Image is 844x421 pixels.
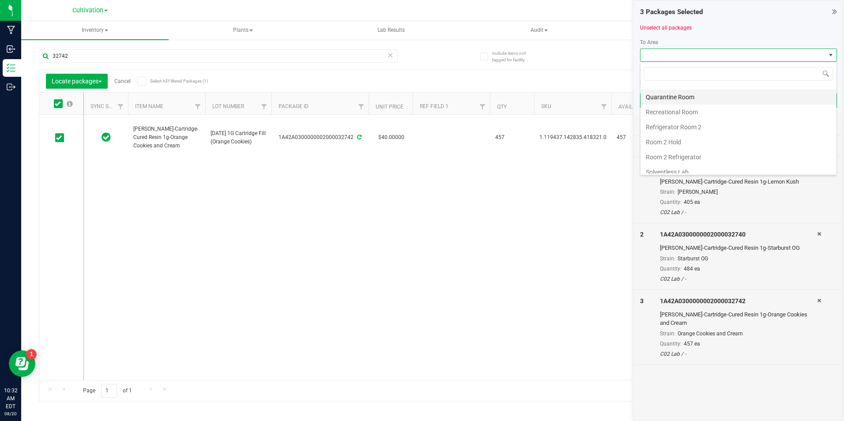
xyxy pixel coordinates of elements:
span: To Area [640,39,658,45]
span: [PERSON_NAME]-Cartridge-Cured Resin 1g-Orange Cookies and Cream [133,125,200,150]
span: Clear [388,49,394,61]
span: Audit [466,22,613,39]
span: Plants [170,22,316,39]
span: 405 ea [684,199,700,205]
span: 457 [617,133,650,142]
inline-svg: Manufacturing [7,26,15,34]
a: Lot Number [212,103,244,109]
li: Room 2 Refrigerator [641,150,836,165]
li: Room 2 Hold [641,135,836,150]
a: Inventory Counts [614,21,761,40]
input: Search Package ID, Item Name, SKU, Lot or Part Number... [39,49,398,63]
span: $40.00000 [374,131,409,144]
a: Filter [597,99,611,114]
a: Lab Results [317,21,465,40]
button: Locate packages [46,74,108,89]
a: Available [618,104,645,110]
span: 457 ea [684,341,700,347]
a: SKU [541,103,551,109]
p: 10:32 AM EDT [4,387,17,410]
inline-svg: Outbound [7,83,15,91]
div: [PERSON_NAME]-Cartridge-Cured Resin 1g-Lemon Kush [660,177,818,186]
span: 3 [640,297,644,304]
a: Filter [354,99,369,114]
span: Quantity: [660,341,682,347]
span: 1.119437.142835.418321.0 [539,133,607,142]
li: Solventless Lab [641,165,836,180]
a: Qty [497,104,507,110]
p: 08/20 [4,410,17,417]
span: Select All Filtered Packages (1) [150,79,194,83]
a: Unselect all packages [640,25,692,31]
div: C02 Lab / - [660,275,818,283]
span: Lab Results [365,26,417,34]
div: [PERSON_NAME]-Cartridge-Cured Resin 1g-Orange Cookies and Cream [660,310,818,327]
span: Locate packages [52,78,102,85]
li: Recreational Room [641,105,836,120]
span: [PERSON_NAME] [678,189,718,195]
a: Inventory [21,21,169,40]
span: Quantity: [660,199,682,205]
div: 1A42A0300000002000032742 [270,133,370,142]
a: Filter [191,99,205,114]
span: Strain: [660,189,675,195]
span: Cultivation [72,7,103,14]
a: Sync Status [90,103,124,109]
span: In Sync [102,131,111,143]
span: Strain: [660,331,675,337]
span: Strain: [660,256,675,262]
span: Starburst OG [678,256,708,262]
inline-svg: Inventory [7,64,15,72]
span: 457 [495,133,529,142]
span: Sync from Compliance System [356,134,362,140]
a: Ref Field 1 [420,103,448,109]
div: [PERSON_NAME]-Cartridge-Cured Resin 1g-Starburst OG [660,244,818,252]
a: Cancel [114,78,131,84]
input: 1 [101,384,117,398]
span: Include items not tagged for facility [492,50,536,63]
a: Package ID [279,103,309,109]
a: Filter [257,99,271,114]
a: Filter [113,99,128,114]
inline-svg: Inbound [7,45,15,53]
a: Item Name [135,103,163,109]
span: Orange Cookies and Cream [678,331,743,337]
li: Refrigerator Room 2 [641,120,836,135]
span: [DATE] 1G Cartridge Fill (Orange Cookies) [211,129,266,146]
a: Unit Price [376,104,403,110]
a: Audit [466,21,613,40]
span: 484 ea [684,266,700,272]
li: Quarantine Room [641,90,836,105]
span: Quantity: [660,266,682,272]
div: C02 Lab / - [660,350,818,358]
span: 2 [640,231,644,238]
div: 1A42A0300000002000032742 [660,297,818,306]
div: C02 Lab / - [660,208,818,216]
span: Page of 1 [75,384,139,398]
a: Plants [170,21,317,40]
iframe: Resource center [9,350,35,377]
div: 1A42A0300000002000032740 [660,230,818,239]
span: Select all records on this page [67,101,73,107]
a: Filter [475,99,490,114]
iframe: Resource center unread badge [26,349,37,360]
